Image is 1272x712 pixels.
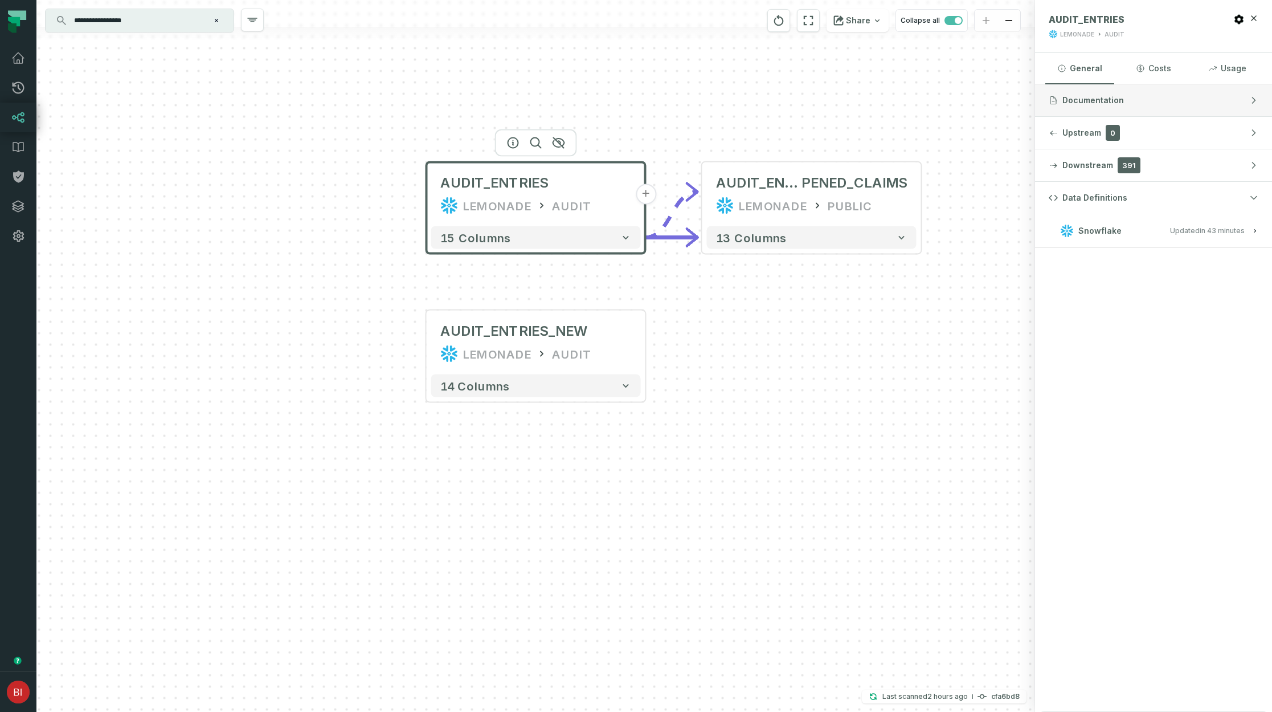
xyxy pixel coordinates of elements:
div: Tooltip anchor [13,656,23,666]
span: AUDIT_ENTRIES_REO [716,174,801,192]
button: Share [827,9,889,32]
button: zoom out [997,10,1020,32]
span: 13 columns [716,231,787,245]
span: Data Definitions [1062,192,1127,204]
span: 0 [1106,125,1120,141]
span: Updated [1170,226,1245,235]
div: AUDIT [1105,30,1124,39]
button: Usage [1193,53,1262,84]
relative-time: Oct 13, 2025, 3:01 PM EDT [1200,226,1245,235]
div: LEMONADE [463,197,531,215]
button: Downstream391 [1035,149,1272,181]
button: SnowflakeUpdated[DATE] 3:01:31 PM [1049,223,1258,238]
img: avatar of ben inbar [7,681,30,703]
button: Upstream0 [1035,117,1272,149]
div: AUDIT_ENTRIES_NEW [440,322,587,340]
button: Costs [1119,53,1188,84]
div: AUDIT [552,345,592,363]
button: Clear search query [211,15,222,26]
div: LEMONADE [739,197,807,215]
span: Downstream [1062,160,1113,171]
p: Last scanned [882,691,968,702]
span: Upstream [1062,127,1101,139]
div: AUDIT_ENTRIES_REOPENED_CLAIMS [716,174,907,192]
button: Data Definitions [1035,182,1272,214]
span: Snowflake [1078,225,1122,237]
span: PENED_CLAIMS [801,174,907,192]
button: Documentation [1035,84,1272,116]
span: Documentation [1062,95,1124,106]
span: AUDIT_ENTRIES [440,174,549,192]
g: Edge from 76fce2974a5d513ac09336455fbe49d4 to 92dc14b8a9b120b5c7637d3f81826094 [645,192,698,238]
div: LEMONADE [463,345,531,363]
span: 14 columns [440,379,510,393]
div: AUDIT [552,197,592,215]
button: + [636,184,656,205]
div: PUBLIC [828,197,872,215]
h4: cfa6bd8 [991,693,1020,700]
span: AUDIT_ENTRIES [1049,14,1124,25]
button: Last scanned[DATE] 11:33:59 AMcfa6bd8 [862,690,1026,703]
button: General [1045,53,1114,84]
span: 391 [1118,157,1140,173]
relative-time: Oct 13, 2025, 11:33 AM EDT [927,692,968,701]
button: Collapse all [895,9,968,32]
div: LEMONADE [1060,30,1094,39]
span: 15 columns [440,231,511,245]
